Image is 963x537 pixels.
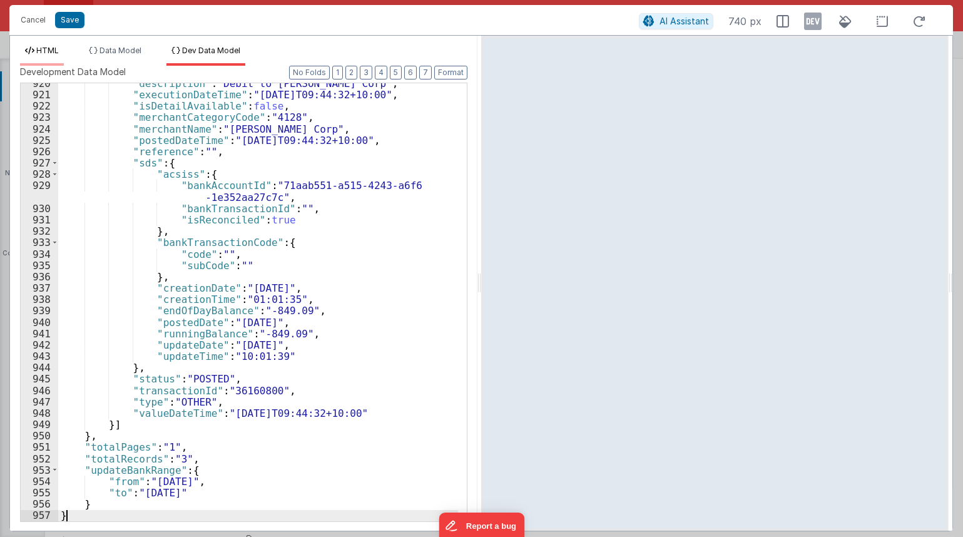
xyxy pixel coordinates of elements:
[21,100,58,111] div: 922
[21,180,58,202] div: 929
[289,66,330,79] button: No Folds
[21,146,58,157] div: 926
[21,282,58,294] div: 937
[21,476,58,487] div: 954
[345,66,357,79] button: 2
[639,13,713,29] button: AI Assistant
[182,46,240,55] span: Dev Data Model
[21,498,58,509] div: 956
[404,66,417,79] button: 6
[99,46,141,55] span: Data Model
[21,407,58,419] div: 948
[21,453,58,464] div: 952
[21,248,58,260] div: 934
[55,12,84,28] button: Save
[390,66,402,79] button: 5
[21,441,58,453] div: 951
[21,373,58,384] div: 945
[21,260,58,271] div: 935
[36,46,59,55] span: HTML
[728,14,762,29] span: 740 px
[21,225,58,237] div: 932
[21,168,58,180] div: 928
[21,135,58,146] div: 925
[332,66,343,79] button: 1
[21,123,58,135] div: 924
[21,78,58,89] div: 920
[21,419,58,430] div: 949
[21,89,58,100] div: 921
[360,66,372,79] button: 3
[21,350,58,362] div: 943
[21,339,58,350] div: 942
[375,66,387,79] button: 4
[21,430,58,441] div: 950
[21,464,58,476] div: 953
[21,362,58,373] div: 944
[434,66,467,79] button: Format
[21,487,58,498] div: 955
[21,317,58,328] div: 940
[660,16,709,26] span: AI Assistant
[21,237,58,248] div: 933
[21,509,58,521] div: 957
[14,11,52,29] button: Cancel
[21,328,58,339] div: 941
[419,66,432,79] button: 7
[21,294,58,305] div: 938
[21,214,58,225] div: 931
[21,385,58,396] div: 946
[21,396,58,407] div: 947
[21,271,58,282] div: 936
[21,157,58,168] div: 927
[20,66,126,78] span: Development Data Model
[21,111,58,123] div: 923
[21,305,58,316] div: 939
[21,203,58,214] div: 930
